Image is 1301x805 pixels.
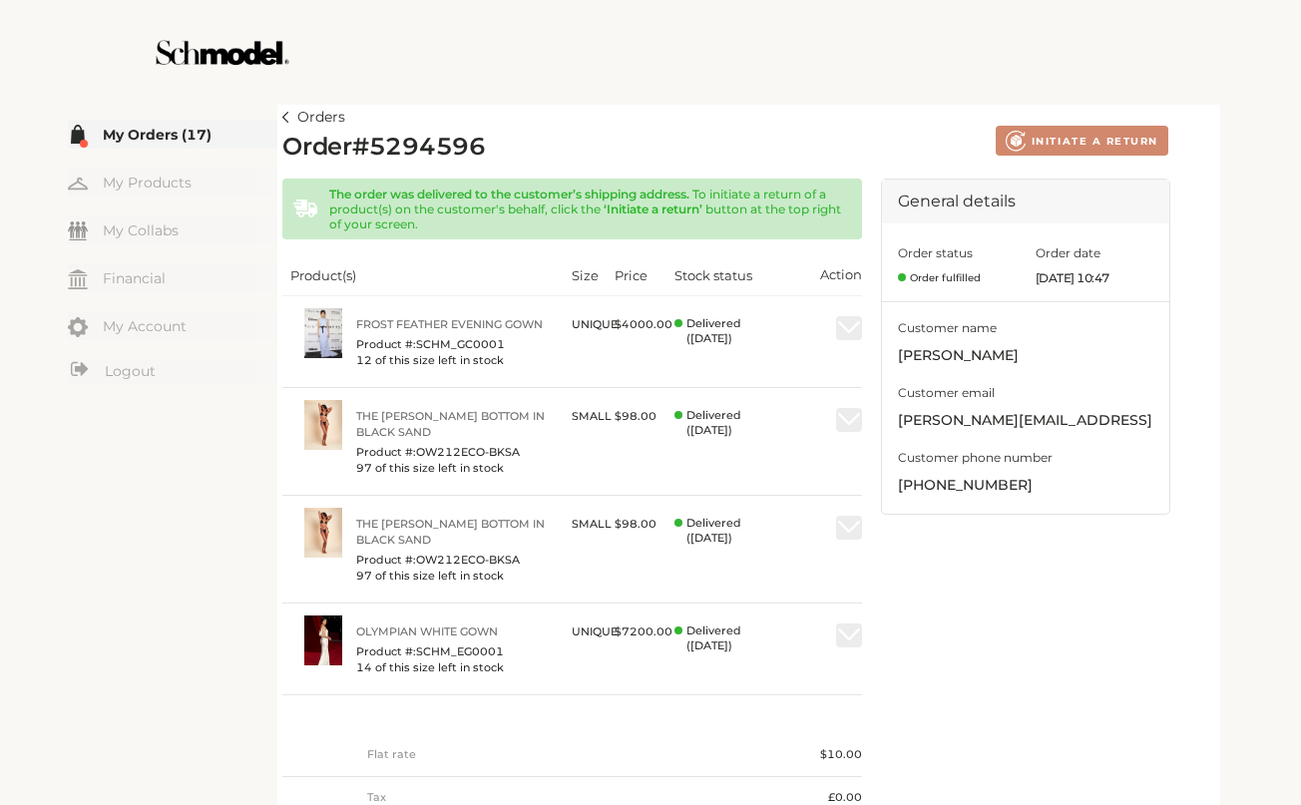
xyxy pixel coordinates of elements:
span: Delivered [686,316,803,331]
span: Delivered [674,623,803,653]
span: $ 7200.00 [615,624,672,638]
div: UNIQUE [572,615,618,647]
div: SMALL [572,508,612,540]
span: Customer name [898,318,1153,338]
span: Product #: OW212ECO-BKSA [356,552,556,568]
span: 97 of this size left in stock [356,568,556,584]
a: Financial [68,263,277,292]
span: [PERSON_NAME] [898,344,1153,368]
div: SMALL [572,400,612,432]
span: Customer email [898,383,1153,403]
span: Action [820,266,862,282]
th: Product(s) [282,254,564,296]
a: The [PERSON_NAME] Bottom in Black Sand [356,516,556,548]
span: Delivered [674,316,803,346]
span: 12 of this size left in stock [356,352,556,368]
th: Price [607,254,666,296]
span: Delivered [686,516,803,531]
span: $ 98.00 [615,409,656,423]
a: My Account [68,311,277,340]
a: The [PERSON_NAME] Bottom in Black Sand [356,408,556,440]
a: My Products [68,168,277,197]
th: Size [564,254,607,296]
span: $ 98.00 [615,517,656,531]
span: Delivered [674,408,803,438]
span: Delivered [686,408,803,423]
span: $ 10.00 [820,747,862,761]
span: Customer phone number [898,448,1153,468]
span: Order date [1036,245,1100,260]
img: my-hanger.svg [68,174,88,194]
a: Orders [282,106,345,130]
span: Flat rate [367,747,416,761]
img: left-arrow.svg [282,112,289,123]
span: [PHONE_NUMBER] [898,474,1153,498]
a: My Orders (17) [68,120,277,149]
span: Product #: OW212ECO-BKSA [356,444,556,460]
span: 14 of this size left in stock [356,659,556,675]
span: ‘Initiate a return’ [604,201,702,216]
a: Frost Feather Evening Gown [356,316,556,332]
button: INITIATE A RETURN [996,126,1168,156]
span: General details [898,192,1016,210]
th: Stock status [666,254,784,296]
span: kavya+heidi@providence.pw [898,409,1153,433]
img: my-friends.svg [68,221,88,240]
span: Tax [367,790,386,804]
span: Delivered [674,516,803,546]
span: [DATE] 10:47 [1036,270,1153,285]
span: Product #: SCHM_GC0001 [356,336,556,352]
a: Logout [68,359,277,384]
span: The order was delivered to the customer’s shipping address. [329,187,689,201]
a: My Collabs [68,215,277,244]
img: my-account.svg [68,317,88,337]
span: $ 4000.00 [615,317,672,331]
div: UNIQUE [572,308,618,340]
div: Menu [68,120,277,387]
a: Olympian White Gown [356,623,556,639]
span: Order status [898,245,973,260]
span: Delivered [686,623,803,638]
span: £0.00 [828,790,862,804]
img: my-order.svg [68,125,88,145]
div: To initiate a return of a product(s) on the customer's behalf, click the button at the top right ... [317,187,846,231]
span: INITIATE A RETURN [1032,135,1158,148]
span: 97 of this size left in stock [356,460,556,476]
img: my-financial.svg [68,269,88,289]
h2: Order # 5294596 [282,133,486,163]
span: Product #: SCHM_EG0001 [356,643,556,659]
span: Order fulfilled [898,270,981,285]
